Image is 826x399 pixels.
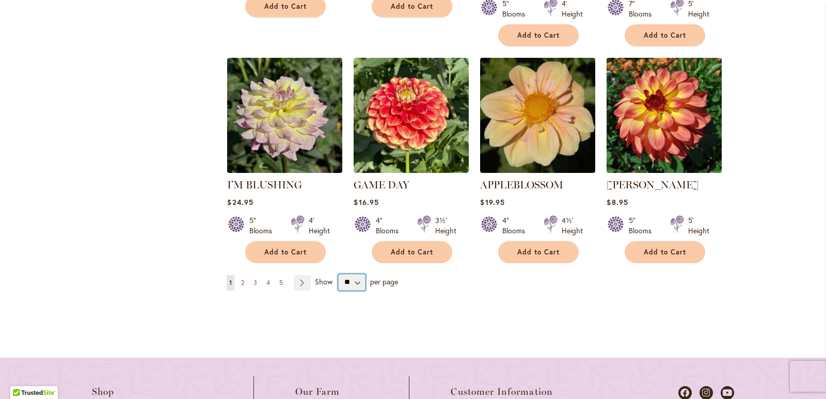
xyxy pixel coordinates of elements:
a: GAME DAY [354,165,469,175]
button: Add to Cart [625,24,705,46]
a: [PERSON_NAME] [607,179,698,191]
div: 5' Height [688,215,709,236]
span: Add to Cart [644,31,686,40]
span: Our Farm [295,387,340,397]
span: $16.95 [354,197,378,207]
span: Add to Cart [644,248,686,257]
span: Add to Cart [391,2,433,11]
img: APPLEBLOSSOM [480,58,595,173]
span: per page [370,276,398,286]
a: I’M BLUSHING [227,179,302,191]
img: MAI TAI [607,58,722,173]
div: 3½' Height [435,215,456,236]
a: I’M BLUSHING [227,165,342,175]
button: Add to Cart [372,241,452,263]
a: GAME DAY [354,179,409,191]
span: 5 [279,279,283,286]
div: 4½' Height [562,215,583,236]
span: Customer Information [451,387,553,397]
img: GAME DAY [354,58,469,173]
button: Add to Cart [498,24,579,46]
button: Add to Cart [498,241,579,263]
span: Shop [92,387,115,397]
a: APPLEBLOSSOM [480,165,595,175]
span: $8.95 [607,197,628,207]
span: 1 [229,279,232,286]
a: APPLEBLOSSOM [480,179,563,191]
span: Show [315,276,332,286]
span: 3 [253,279,257,286]
div: 4" Blooms [502,215,531,236]
img: I’M BLUSHING [227,58,342,173]
a: 4 [264,275,273,291]
a: 2 [239,275,247,291]
button: Add to Cart [625,241,705,263]
span: Add to Cart [264,2,307,11]
div: 4" Blooms [376,215,405,236]
span: 2 [241,279,244,286]
div: 5" Blooms [629,215,658,236]
div: 5" Blooms [249,215,278,236]
span: Add to Cart [391,248,433,257]
span: Add to Cart [517,31,560,40]
a: 3 [251,275,260,291]
span: Add to Cart [264,248,307,257]
a: MAI TAI [607,165,722,175]
span: Add to Cart [517,248,560,257]
button: Add to Cart [245,241,326,263]
span: $24.95 [227,197,253,207]
span: $19.95 [480,197,504,207]
iframe: Launch Accessibility Center [8,362,37,391]
div: 4' Height [309,215,330,236]
a: 5 [277,275,285,291]
span: 4 [266,279,270,286]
